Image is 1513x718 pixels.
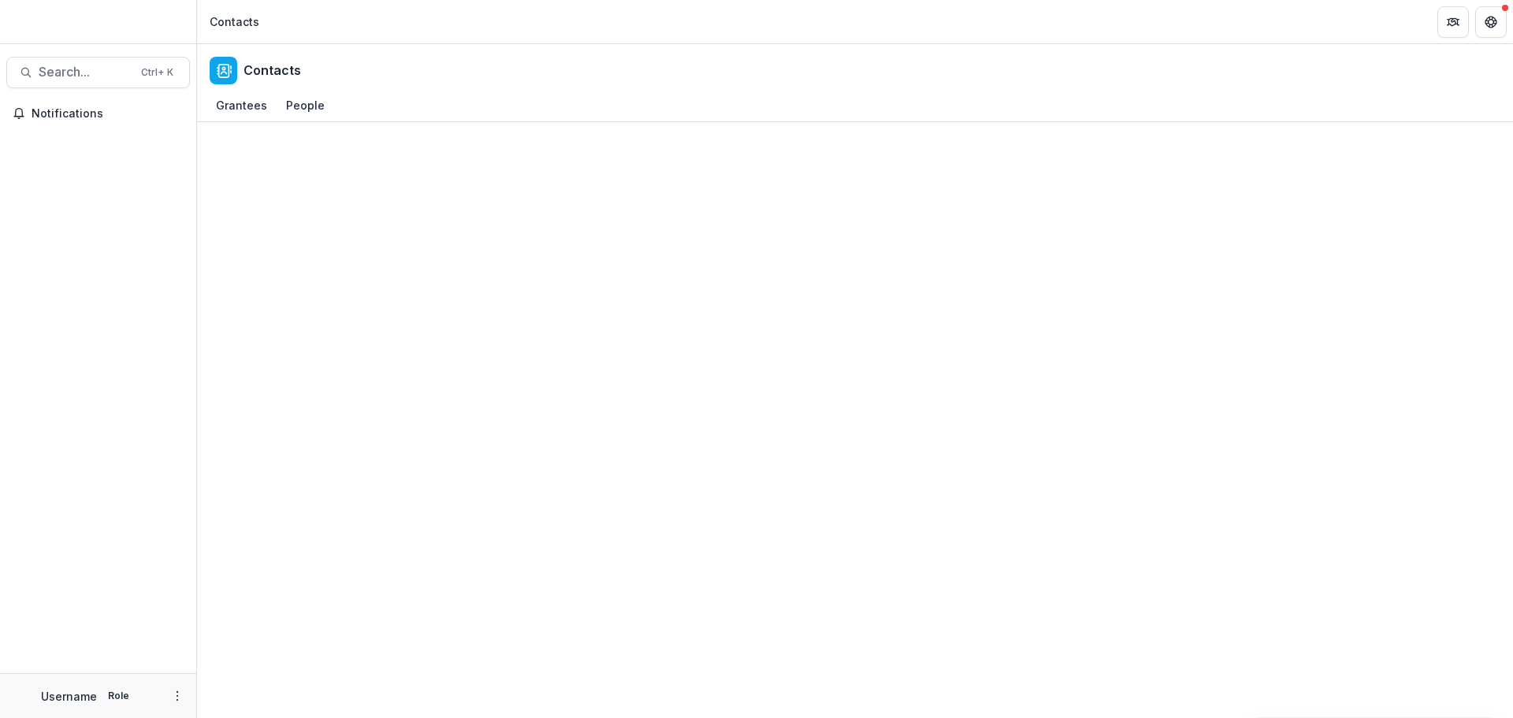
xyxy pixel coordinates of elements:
[203,10,266,33] nav: breadcrumb
[243,63,301,78] h2: Contacts
[210,91,273,121] a: Grantees
[210,94,273,117] div: Grantees
[32,107,184,121] span: Notifications
[1437,6,1469,38] button: Partners
[1475,6,1507,38] button: Get Help
[168,686,187,705] button: More
[280,91,331,121] a: People
[41,688,97,705] p: Username
[280,94,331,117] div: People
[103,689,134,703] p: Role
[138,64,177,81] div: Ctrl + K
[210,13,259,30] div: Contacts
[39,65,132,80] span: Search...
[6,101,190,126] button: Notifications
[6,57,190,88] button: Search...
